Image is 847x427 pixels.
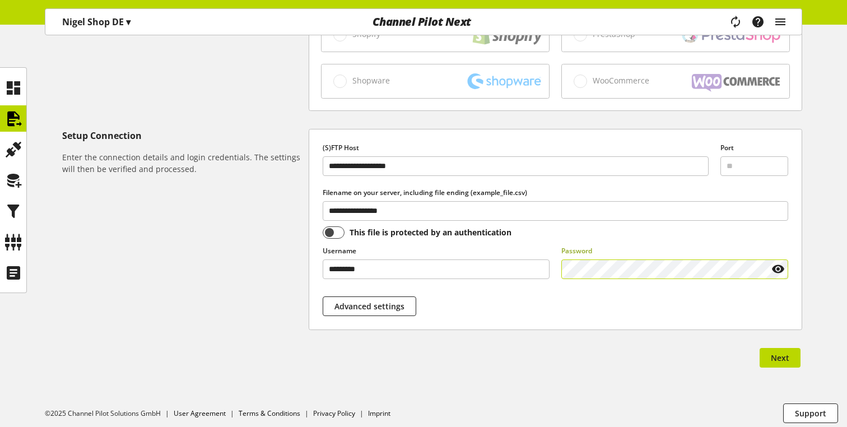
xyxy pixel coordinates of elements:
li: ©2025 Channel Pilot Solutions GmbH [45,409,174,419]
a: Privacy Policy [313,409,355,418]
h6: Enter the connection details and login credentials. The settings will then be verified and proces... [62,151,304,175]
a: Terms & Conditions [239,409,300,418]
span: Username [323,246,356,256]
button: Next [760,348,801,368]
a: User Agreement [174,409,226,418]
span: Advanced settings [334,300,404,312]
span: Support [795,407,826,419]
span: Filename on your server, including file ending (example_file.csv) [323,188,527,197]
span: ▾ [126,16,131,28]
span: Port [720,143,734,152]
span: This file is protected by an authentication [345,226,512,238]
span: Password [561,246,592,256]
h5: Setup Connection [62,129,304,142]
a: Imprint [368,409,390,418]
nav: main navigation [45,8,802,35]
span: (S)FTP Host [323,143,359,152]
span: Next [771,352,789,364]
button: Support [783,403,838,423]
button: Advanced settings [323,296,416,316]
p: Nigel Shop DE [62,15,131,29]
